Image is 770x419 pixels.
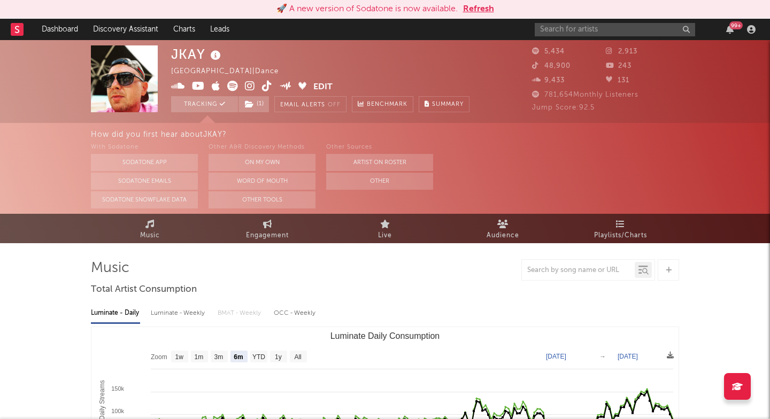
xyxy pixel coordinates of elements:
[419,96,469,112] button: Summary
[209,191,315,208] button: Other Tools
[276,3,458,15] div: 🚀 A new version of Sodatone is now available.
[606,77,629,84] span: 131
[238,96,269,112] button: (1)
[532,91,638,98] span: 781,654 Monthly Listeners
[234,353,243,361] text: 6m
[726,25,734,34] button: 99+
[171,65,291,78] div: [GEOGRAPHIC_DATA] | Dance
[275,353,282,361] text: 1y
[367,98,407,111] span: Benchmark
[274,96,346,112] button: Email AlertsOff
[151,304,207,322] div: Luminate - Weekly
[91,154,198,171] button: Sodatone App
[86,19,166,40] a: Discovery Assistant
[326,154,433,171] button: Artist on Roster
[246,229,289,242] span: Engagement
[535,23,695,36] input: Search for artists
[238,96,269,112] span: ( 1 )
[522,266,635,275] input: Search by song name or URL
[171,96,238,112] button: Tracking
[532,104,595,111] span: Jump Score: 92.5
[209,154,315,171] button: On My Own
[330,331,440,340] text: Luminate Daily Consumption
[140,229,160,242] span: Music
[209,173,315,190] button: Word Of Mouth
[463,3,494,15] button: Refresh
[606,48,637,55] span: 2,913
[606,63,632,69] span: 243
[111,385,124,392] text: 150k
[294,353,301,361] text: All
[171,45,224,63] div: JKAY
[313,81,333,94] button: Edit
[91,304,140,322] div: Luminate - Daily
[252,353,265,361] text: YTD
[532,48,565,55] span: 5,434
[91,191,198,208] button: Sodatone Snowflake Data
[151,353,167,361] text: Zoom
[326,141,433,154] div: Other Sources
[352,96,413,112] a: Benchmark
[203,19,237,40] a: Leads
[195,353,204,361] text: 1m
[432,102,464,107] span: Summary
[618,353,638,360] text: [DATE]
[209,141,315,154] div: Other A&R Discovery Methods
[274,304,317,322] div: OCC - Weekly
[111,408,124,414] text: 100k
[599,353,606,360] text: →
[34,19,86,40] a: Dashboard
[214,353,224,361] text: 3m
[328,102,341,108] em: Off
[594,229,647,242] span: Playlists/Charts
[166,19,203,40] a: Charts
[209,214,326,243] a: Engagement
[532,63,571,69] span: 48,900
[91,128,770,141] div: How did you first hear about JKAY ?
[91,283,197,296] span: Total Artist Consumption
[326,214,444,243] a: Live
[444,214,561,243] a: Audience
[487,229,519,242] span: Audience
[326,173,433,190] button: Other
[729,21,743,29] div: 99 +
[532,77,565,84] span: 9,433
[91,173,198,190] button: Sodatone Emails
[91,214,209,243] a: Music
[378,229,392,242] span: Live
[561,214,679,243] a: Playlists/Charts
[175,353,184,361] text: 1w
[91,141,198,154] div: With Sodatone
[546,353,566,360] text: [DATE]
